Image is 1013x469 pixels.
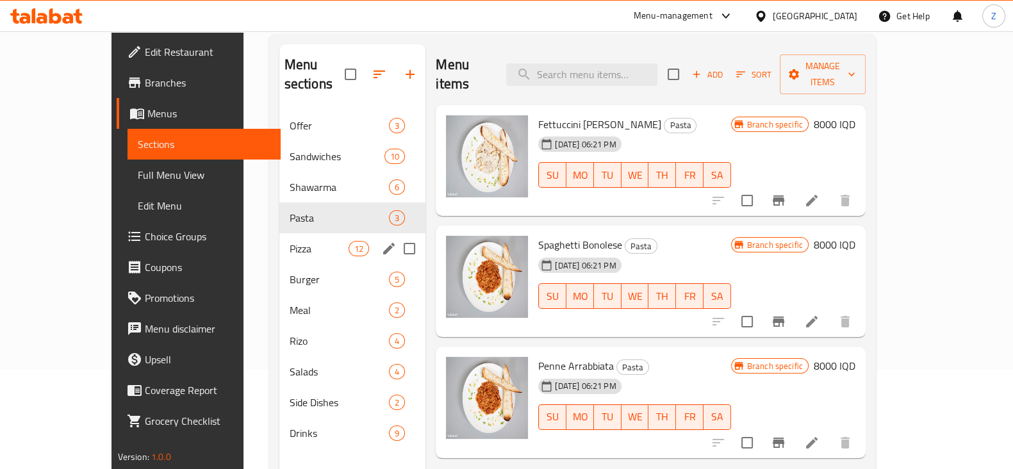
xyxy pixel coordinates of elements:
[991,9,996,23] span: Z
[337,61,364,88] span: Select all sections
[290,425,390,441] span: Drinks
[290,210,390,226] div: Pasta
[544,287,561,306] span: SU
[704,162,731,188] button: SA
[648,283,676,309] button: TH
[349,241,369,256] div: items
[145,44,270,60] span: Edit Restaurant
[830,427,861,458] button: delete
[736,67,771,82] span: Sort
[117,67,281,98] a: Branches
[830,306,861,337] button: delete
[117,406,281,436] a: Grocery Checklist
[572,166,589,185] span: MO
[279,387,426,418] div: Side Dishes2
[290,395,390,410] span: Side Dishes
[538,235,622,254] span: Spaghetti Bonolese
[830,185,861,216] button: delete
[709,407,726,426] span: SA
[151,448,171,465] span: 1.0.0
[279,172,426,202] div: Shawarma6
[676,283,704,309] button: FR
[395,59,425,90] button: Add section
[594,162,622,188] button: TU
[390,212,404,224] span: 3
[625,239,657,254] span: Pasta
[544,407,561,426] span: SU
[790,58,855,90] span: Manage items
[690,67,725,82] span: Add
[538,115,661,134] span: Fettuccini [PERSON_NAME]
[616,359,649,375] div: Pasta
[550,259,621,272] span: [DATE] 06:21 PM
[627,407,644,426] span: WE
[676,404,704,430] button: FR
[390,397,404,409] span: 2
[594,404,622,430] button: TU
[145,290,270,306] span: Promotions
[389,425,405,441] div: items
[654,166,671,185] span: TH
[384,149,405,164] div: items
[379,239,399,258] button: edit
[594,283,622,309] button: TU
[660,61,687,88] span: Select section
[687,65,728,85] button: Add
[138,198,270,213] span: Edit Menu
[804,435,819,450] a: Edit menu item
[446,357,528,439] img: Penne Arrabbiata
[804,314,819,329] a: Edit menu item
[279,418,426,448] div: Drinks9
[389,210,405,226] div: items
[622,162,649,188] button: WE
[648,162,676,188] button: TH
[145,321,270,336] span: Menu disclaimer
[704,404,731,430] button: SA
[290,364,390,379] span: Salads
[390,120,404,132] span: 3
[117,252,281,283] a: Coupons
[390,427,404,440] span: 9
[145,413,270,429] span: Grocery Checklist
[742,119,808,131] span: Branch specific
[446,115,528,197] img: Fettuccini Alfredo
[728,65,780,85] span: Sort items
[279,356,426,387] div: Salads4
[390,304,404,317] span: 2
[390,366,404,378] span: 4
[436,55,490,94] h2: Menu items
[599,166,616,185] span: TU
[763,306,794,337] button: Branch-specific-item
[145,352,270,367] span: Upsell
[687,65,728,85] span: Add item
[279,264,426,295] div: Burger5
[742,239,808,251] span: Branch specific
[648,404,676,430] button: TH
[117,313,281,344] a: Menu disclaimer
[349,243,368,255] span: 12
[550,380,621,392] span: [DATE] 06:21 PM
[279,233,426,264] div: Pizza12edit
[290,302,390,318] div: Meal
[733,65,775,85] button: Sort
[625,238,657,254] div: Pasta
[290,333,390,349] span: Rizo
[704,283,731,309] button: SA
[664,118,696,133] div: Pasta
[446,236,528,318] img: Spaghetti Bonolese
[654,287,671,306] span: TH
[389,364,405,379] div: items
[566,404,594,430] button: MO
[814,236,855,254] h6: 8000 IQD
[763,427,794,458] button: Branch-specific-item
[117,37,281,67] a: Edit Restaurant
[279,105,426,454] nav: Menu sections
[145,229,270,244] span: Choice Groups
[117,375,281,406] a: Coverage Report
[290,149,385,164] div: Sandwiches
[389,179,405,195] div: items
[763,185,794,216] button: Branch-specific-item
[804,193,819,208] a: Edit menu item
